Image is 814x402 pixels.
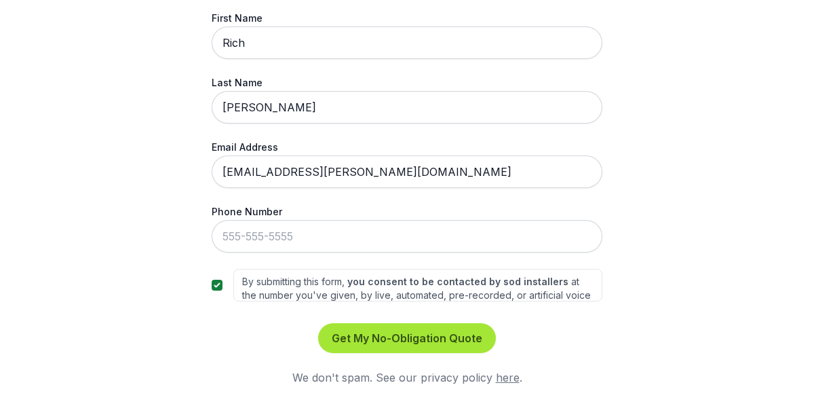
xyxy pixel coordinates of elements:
div: We don't spam. See our privacy policy . [212,369,602,386]
label: Email Address [212,140,602,154]
input: First Name [212,26,602,59]
label: By submitting this form, at the number you've given, by live, automated, pre-recorded, or artific... [233,269,602,301]
strong: you consent to be contacted by sod installers [347,276,568,287]
input: me@gmail.com [212,156,602,188]
label: Last Name [212,75,602,90]
label: First Name [212,11,602,25]
a: here [496,371,520,384]
button: Get My No-Obligation Quote [318,323,496,353]
input: Last Name [212,91,602,124]
input: 555-555-5555 [212,220,602,253]
label: Phone Number [212,204,602,219]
